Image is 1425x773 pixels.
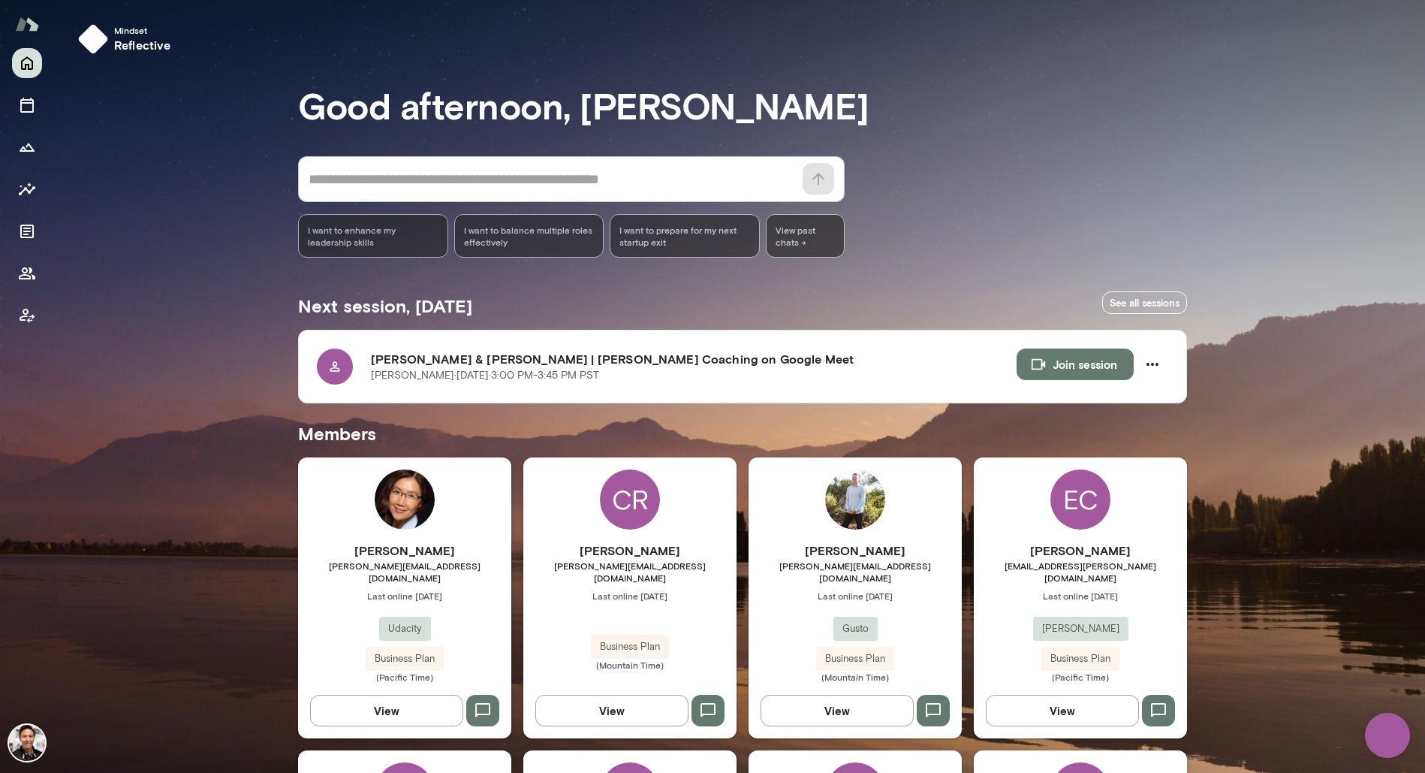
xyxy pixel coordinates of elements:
[761,695,914,726] button: View
[298,421,1187,445] h5: Members
[610,214,760,258] div: I want to prepare for my next startup exit
[298,294,472,318] h5: Next session, [DATE]
[974,560,1187,584] span: [EMAIL_ADDRESS][PERSON_NAME][DOMAIN_NAME]
[298,214,448,258] div: I want to enhance my leadership skills
[375,470,435,530] img: Vicky Xiao
[1102,291,1187,315] a: See all sessions
[749,671,962,683] span: (Mountain Time)
[298,560,511,584] span: [PERSON_NAME][EMAIL_ADDRESS][DOMAIN_NAME]
[298,671,511,683] span: (Pacific Time)
[1050,470,1110,530] div: EC
[523,542,737,560] h6: [PERSON_NAME]
[749,542,962,560] h6: [PERSON_NAME]
[816,651,894,666] span: Business Plan
[379,621,431,636] span: Udacity
[600,470,660,530] div: CR
[766,214,845,258] span: View past chats ->
[1041,651,1119,666] span: Business Plan
[523,560,737,584] span: [PERSON_NAME][EMAIL_ADDRESS][DOMAIN_NAME]
[78,24,108,54] img: mindset
[366,651,444,666] span: Business Plan
[1017,349,1134,380] button: Join session
[371,368,599,383] p: [PERSON_NAME] · [DATE] · 3:00 PM-3:45 PM PST
[371,350,1017,368] h6: [PERSON_NAME] & [PERSON_NAME] | [PERSON_NAME] Coaching on Google Meet
[12,48,42,78] button: Home
[310,695,463,726] button: View
[72,18,183,60] button: Mindsetreflective
[308,224,438,248] span: I want to enhance my leadership skills
[833,621,878,636] span: Gusto
[523,590,737,602] span: Last online [DATE]
[535,695,688,726] button: View
[974,671,1187,683] span: (Pacific Time)
[523,659,737,671] span: (Mountain Time)
[464,224,595,248] span: I want to balance multiple roles effectively
[749,590,962,602] span: Last online [DATE]
[298,590,511,602] span: Last online [DATE]
[12,258,42,288] button: Members
[974,590,1187,602] span: Last online [DATE]
[619,224,750,248] span: I want to prepare for my next startup exit
[298,84,1187,126] h3: Good afternoon, [PERSON_NAME]
[12,216,42,246] button: Documents
[825,470,885,530] img: Trevor Snow
[12,90,42,120] button: Sessions
[974,542,1187,560] h6: [PERSON_NAME]
[12,300,42,331] button: Client app
[591,639,669,654] span: Business Plan
[9,725,45,761] img: Albert Villarde
[454,214,604,258] div: I want to balance multiple roles effectively
[114,24,171,36] span: Mindset
[749,560,962,584] span: [PERSON_NAME][EMAIL_ADDRESS][DOMAIN_NAME]
[15,10,39,38] img: Mento
[1033,621,1128,636] span: [PERSON_NAME]
[298,542,511,560] h6: [PERSON_NAME]
[114,36,171,54] h6: reflective
[12,174,42,204] button: Insights
[12,132,42,162] button: Growth Plan
[986,695,1139,726] button: View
